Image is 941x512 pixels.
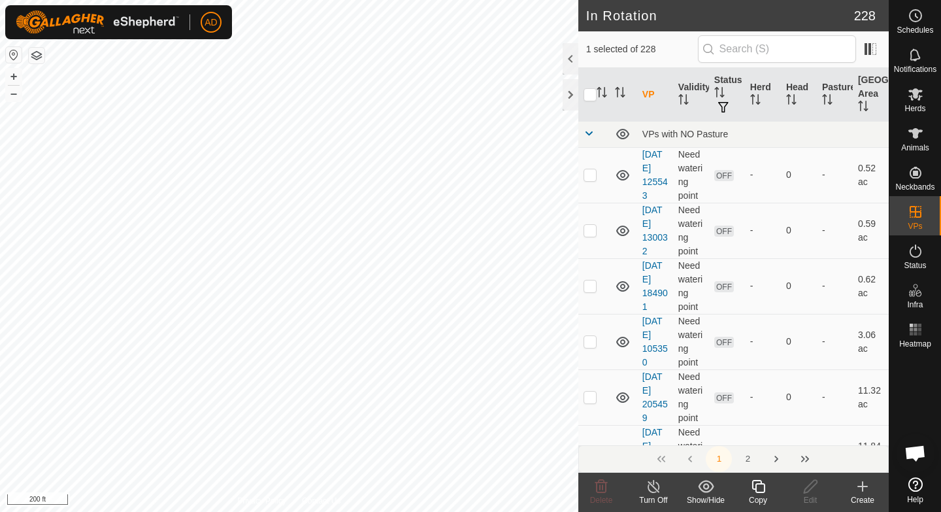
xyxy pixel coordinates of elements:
p-sorticon: Activate to sort [750,96,761,107]
th: [GEOGRAPHIC_DATA] Area [853,68,889,122]
span: AD [205,16,217,29]
th: Status [709,68,745,122]
button: Next Page [763,446,789,472]
th: Pasture [817,68,853,122]
button: Reset Map [6,47,22,63]
span: 1 selected of 228 [586,43,698,56]
td: - [817,425,853,481]
td: - [817,147,853,203]
div: Show/Hide [680,494,732,506]
p-sorticon: Activate to sort [597,89,607,99]
td: - [817,369,853,425]
a: [DATE] 105350 [642,316,668,367]
span: OFF [714,281,734,292]
a: Help [889,472,941,509]
a: [DATE] 130032 [642,205,668,256]
div: - [750,390,776,404]
a: [DATE] 205459 [642,371,668,423]
div: - [750,279,776,293]
p-sorticon: Activate to sort [822,96,833,107]
span: OFF [714,170,734,181]
span: Notifications [894,65,936,73]
span: Neckbands [895,183,934,191]
th: Herd [745,68,781,122]
td: 0 [781,147,817,203]
div: Open chat [896,434,935,473]
span: Heatmap [899,340,931,348]
div: - [750,335,776,349]
td: 0.62 ac [853,258,889,314]
a: [DATE] 125543 [642,149,668,201]
button: – [6,86,22,101]
div: VPs with NO Pasture [642,129,883,139]
h2: In Rotation [586,8,854,24]
td: Need watering point [673,369,709,425]
div: Create [836,494,889,506]
input: Search (S) [698,35,856,63]
span: Herds [904,105,925,112]
p-sorticon: Activate to sort [786,96,797,107]
p-sorticon: Activate to sort [714,89,725,99]
a: Contact Us [302,495,340,507]
td: Need watering point [673,147,709,203]
button: 1 [706,446,732,472]
td: - [817,203,853,258]
div: Edit [784,494,836,506]
td: 11.84 ac [853,425,889,481]
button: Map Layers [29,48,44,63]
span: OFF [714,392,734,403]
span: Schedules [897,26,933,34]
span: OFF [714,226,734,237]
p-sorticon: Activate to sort [858,103,868,113]
th: VP [637,68,673,122]
span: Infra [907,301,923,309]
div: - [750,224,776,237]
span: Help [907,496,923,503]
a: [DATE] 184901 [642,260,668,312]
td: Need watering point [673,203,709,258]
span: Animals [901,144,929,152]
button: Last Page [792,446,818,472]
td: 0.52 ac [853,147,889,203]
span: Status [904,262,926,269]
td: 0.59 ac [853,203,889,258]
th: Validity [673,68,709,122]
td: Need watering point [673,258,709,314]
button: 2 [735,446,761,472]
span: OFF [714,337,734,348]
td: - [817,314,853,369]
img: Gallagher Logo [16,10,179,34]
td: 11.32 ac [853,369,889,425]
div: Turn Off [627,494,680,506]
td: Need watering point [673,314,709,369]
td: - [817,258,853,314]
td: 3.06 ac [853,314,889,369]
div: Copy [732,494,784,506]
td: Need watering point [673,425,709,481]
span: VPs [908,222,922,230]
td: 0 [781,258,817,314]
td: 0 [781,203,817,258]
a: Privacy Policy [237,495,286,507]
p-sorticon: Activate to sort [615,89,625,99]
td: 0 [781,369,817,425]
td: 0 [781,314,817,369]
span: 228 [854,6,876,26]
th: Head [781,68,817,122]
td: 0 [781,425,817,481]
div: - [750,168,776,182]
span: Delete [590,496,613,505]
button: + [6,69,22,84]
a: [DATE] 172722 [642,427,668,479]
p-sorticon: Activate to sort [678,96,689,107]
